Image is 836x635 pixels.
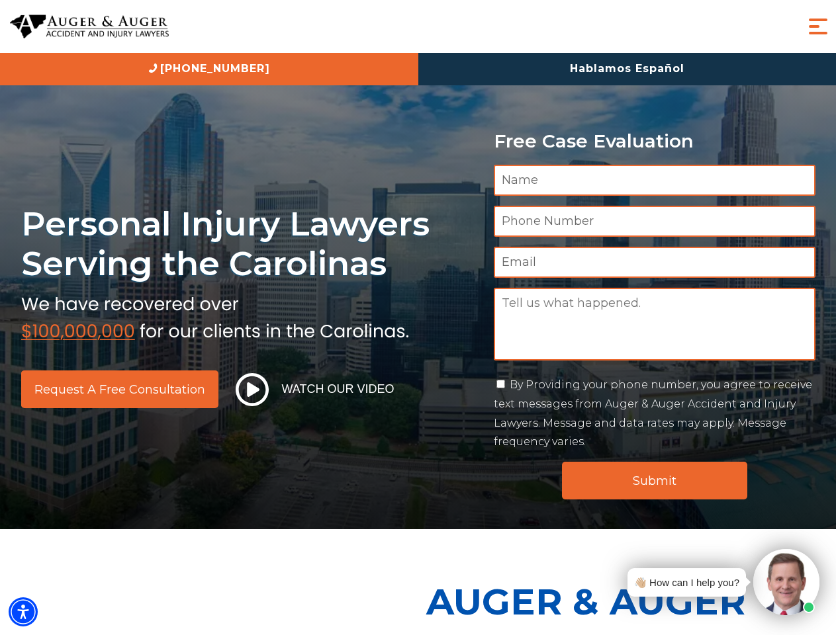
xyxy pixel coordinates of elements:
[494,378,812,448] label: By Providing your phone number, you agree to receive text messages from Auger & Auger Accident an...
[21,204,478,284] h1: Personal Injury Lawyers Serving the Carolinas
[494,165,815,196] input: Name
[232,372,398,407] button: Watch Our Video
[494,247,815,278] input: Email
[562,462,747,499] input: Submit
[426,569,829,634] p: Auger & Auger
[753,549,819,615] img: Intaker widget Avatar
[9,597,38,626] div: Accessibility Menu
[494,206,815,237] input: Phone Number
[10,15,169,39] img: Auger & Auger Accident and Injury Lawyers Logo
[805,13,831,40] button: Menu
[34,384,205,396] span: Request a Free Consultation
[21,290,409,341] img: sub text
[494,131,815,151] p: Free Case Evaluation
[634,573,739,591] div: 👋🏼 How can I help you?
[21,370,218,408] a: Request a Free Consultation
